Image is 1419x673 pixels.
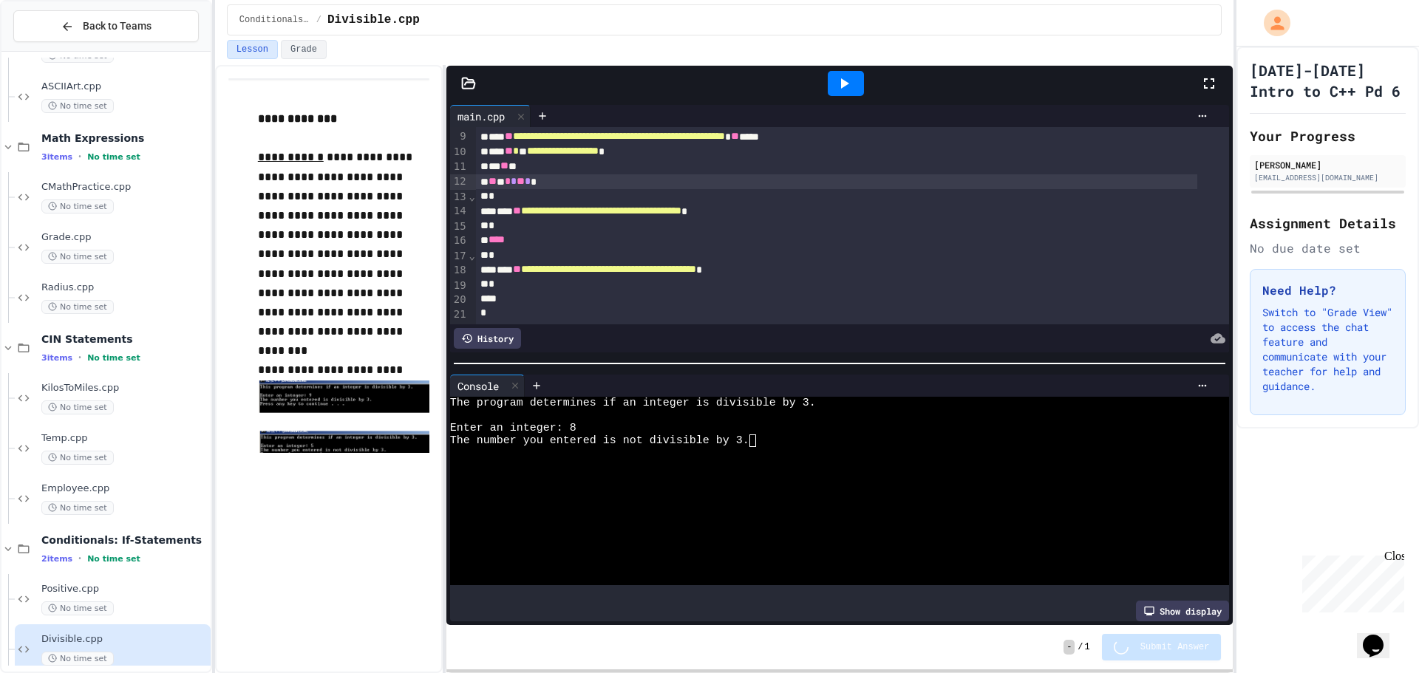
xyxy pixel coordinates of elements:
span: No time set [87,554,140,564]
span: 3 items [41,353,72,363]
div: 19 [450,279,469,293]
span: No time set [41,99,114,113]
div: 9 [450,129,469,144]
h1: [DATE]-[DATE] Intro to C++ Pd 6 [1250,60,1406,101]
span: • [78,553,81,564]
iframe: chat widget [1296,550,1404,612]
span: 1 [1085,641,1090,653]
div: 16 [450,233,469,248]
span: No time set [41,199,114,213]
span: ASCIIArt.cpp [41,81,208,93]
span: Fold line [469,250,476,262]
span: - [1064,640,1075,655]
span: Fold line [469,191,476,202]
span: Back to Teams [83,18,152,34]
span: Conditionals: If-Statements [239,14,310,26]
span: No time set [41,300,114,314]
div: 12 [450,174,469,189]
div: 14 [450,204,469,219]
button: Lesson [227,40,278,59]
span: No time set [41,501,114,515]
span: Enter an integer: 8 [450,422,576,434]
span: CIN Statements [41,332,208,346]
span: • [78,151,81,163]
div: No due date set [1250,239,1406,257]
span: Divisible.cpp [327,11,420,29]
p: Switch to "Grade View" to access the chat feature and communicate with your teacher for help and ... [1262,305,1393,394]
h2: Assignment Details [1250,213,1406,233]
h2: Your Progress [1250,126,1406,146]
div: Console [450,378,506,394]
span: Submit Answer [1140,641,1210,653]
span: The program determines if an integer is divisible by 3. [450,397,816,409]
span: No time set [41,451,114,465]
div: 17 [450,249,469,264]
div: My Account [1248,6,1294,40]
div: 20 [450,293,469,307]
span: CMathPractice.cpp [41,181,208,194]
span: Conditionals: If-Statements [41,533,208,547]
span: Divisible.cpp [41,633,208,646]
div: 18 [450,263,469,278]
div: History [454,328,521,349]
span: KilosToMiles.cpp [41,382,208,394]
div: [EMAIL_ADDRESS][DOMAIN_NAME] [1254,172,1401,183]
span: Employee.cpp [41,482,208,495]
div: 15 [450,219,469,234]
span: No time set [41,250,114,264]
span: 3 items [41,152,72,162]
div: main.cpp [450,109,512,124]
div: 21 [450,307,469,322]
span: No time set [41,601,114,615]
div: 10 [450,145,469,160]
span: / [1078,641,1083,653]
div: 13 [450,190,469,205]
span: Positive.cpp [41,583,208,595]
div: 11 [450,160,469,174]
span: No time set [41,400,114,414]
span: Grade.cpp [41,231,208,244]
span: / [316,14,321,26]
span: Radius.cpp [41,281,208,294]
div: [PERSON_NAME] [1254,158,1401,171]
h3: Need Help? [1262,281,1393,299]
div: Show display [1136,601,1229,621]
div: Chat with us now!Close [6,6,102,94]
span: No time set [87,353,140,363]
span: The number you entered is not divisible by 3. [450,434,749,447]
span: Temp.cpp [41,432,208,445]
span: Math Expressions [41,131,208,145]
span: No time set [41,652,114,666]
span: • [78,352,81,363]
span: No time set [87,152,140,162]
button: Grade [281,40,327,59]
iframe: chat widget [1357,614,1404,658]
span: 2 items [41,554,72,564]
